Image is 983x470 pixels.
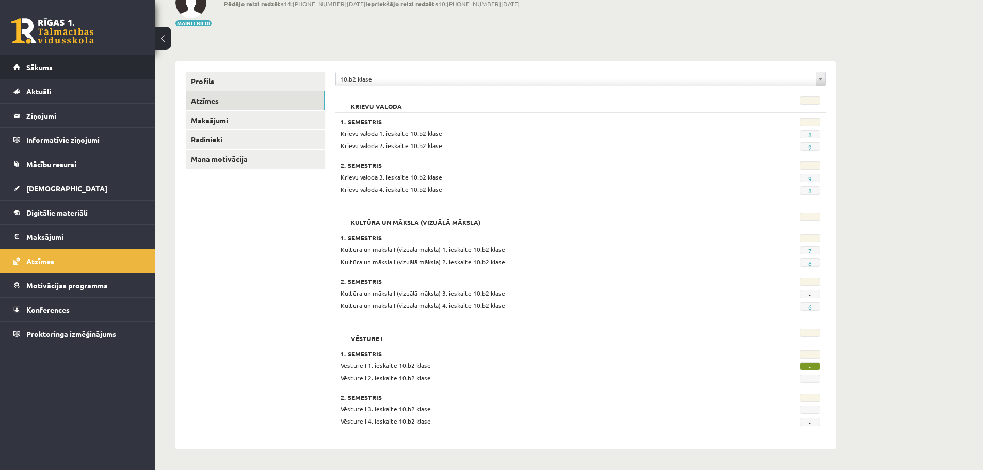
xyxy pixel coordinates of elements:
[341,329,393,339] h2: Vēsture I
[26,256,54,266] span: Atzīmes
[800,362,820,370] span: -
[341,394,738,401] h3: 2. Semestris
[336,72,825,86] a: 10.b2 klase
[26,208,88,217] span: Digitālie materiāli
[13,152,142,176] a: Mācību resursi
[808,259,812,267] a: 8
[341,374,431,382] span: Vēsture I 2. ieskaite 10.b2 klase
[13,273,142,297] a: Motivācijas programma
[26,62,53,72] span: Sākums
[13,104,142,127] a: Ziņojumi
[341,213,491,223] h2: Kultūra un māksla (vizuālā māksla)
[341,257,505,266] span: Kultūra un māksla I (vizuālā māksla) 2. ieskaite 10.b2 klase
[26,281,108,290] span: Motivācijas programma
[26,104,142,127] legend: Ziņojumi
[13,225,142,249] a: Maksājumi
[13,201,142,224] a: Digitālie materiāli
[341,173,442,181] span: Krievu valoda 3. ieskaite 10.b2 klase
[186,111,325,130] a: Maksājumi
[13,128,142,152] a: Informatīvie ziņojumi
[13,322,142,346] a: Proktoringa izmēģinājums
[808,247,812,255] a: 7
[341,245,505,253] span: Kultūra un māksla I (vizuālā māksla) 1. ieskaite 10.b2 klase
[800,418,820,426] span: -
[341,289,505,297] span: Kultūra un māksla I (vizuālā māksla) 3. ieskaite 10.b2 klase
[13,249,142,273] a: Atzīmes
[186,150,325,169] a: Mana motivācija
[341,234,738,241] h3: 1. Semestris
[26,225,142,249] legend: Maksājumi
[26,87,51,96] span: Aktuāli
[800,406,820,414] span: -
[11,18,94,44] a: Rīgas 1. Tālmācības vidusskola
[341,301,505,310] span: Kultūra un māksla I (vizuālā māksla) 4. ieskaite 10.b2 klase
[26,128,142,152] legend: Informatīvie ziņojumi
[341,96,412,107] h2: Krievu valoda
[26,184,107,193] span: [DEMOGRAPHIC_DATA]
[800,290,820,298] span: -
[800,375,820,383] span: -
[26,159,76,169] span: Mācību resursi
[341,417,431,425] span: Vēsture I 4. ieskaite 10.b2 klase
[13,298,142,321] a: Konferences
[808,187,812,195] a: 8
[341,278,738,285] h3: 2. Semestris
[808,131,812,139] a: 8
[13,176,142,200] a: [DEMOGRAPHIC_DATA]
[341,118,738,125] h3: 1. Semestris
[340,72,812,86] span: 10.b2 klase
[186,91,325,110] a: Atzīmes
[13,79,142,103] a: Aktuāli
[808,143,812,151] a: 9
[341,141,442,150] span: Krievu valoda 2. ieskaite 10.b2 klase
[341,361,431,369] span: Vēsture I 1. ieskaite 10.b2 klase
[808,174,812,183] a: 9
[13,55,142,79] a: Sākums
[341,129,442,137] span: Krievu valoda 1. ieskaite 10.b2 klase
[26,305,70,314] span: Konferences
[808,303,812,311] a: 6
[341,404,431,413] span: Vēsture I 3. ieskaite 10.b2 klase
[341,350,738,358] h3: 1. Semestris
[341,161,738,169] h3: 2. Semestris
[175,20,212,26] button: Mainīt bildi
[26,329,116,338] span: Proktoringa izmēģinājums
[186,72,325,91] a: Profils
[341,185,442,193] span: Krievu valoda 4. ieskaite 10.b2 klase
[186,130,325,149] a: Radinieki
